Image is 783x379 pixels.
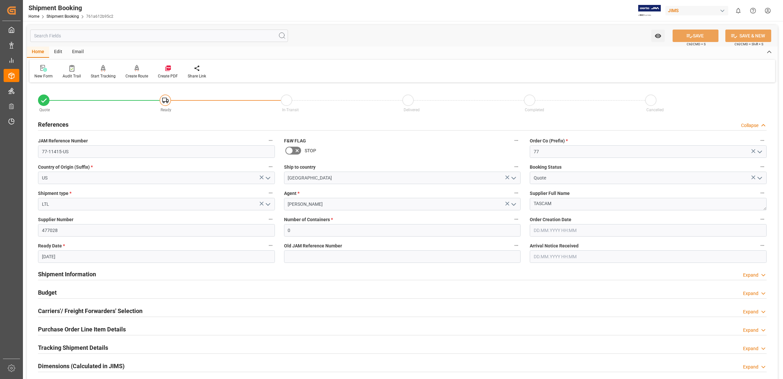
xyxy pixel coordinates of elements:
button: F&W FLAG [512,136,521,145]
div: Create PDF [158,73,178,79]
button: Supplier Number [266,215,275,223]
div: Collapse [741,122,758,129]
a: Shipment Booking [47,14,79,19]
span: Ready [161,108,171,112]
h2: Tracking Shipment Details [38,343,108,352]
button: open menu [754,147,764,157]
div: Start Tracking [91,73,116,79]
h2: Budget [38,288,57,297]
div: Audit Trail [63,73,81,79]
img: Exertis%20JAM%20-%20Email%20Logo.jpg_1722504956.jpg [638,5,661,16]
button: Booking Status [758,162,767,171]
h2: Dimensions (Calculated in JIMS) [38,362,124,370]
button: Shipment type * [266,189,275,197]
span: Ctrl/CMD + Shift + S [735,42,763,47]
span: Ship to country [284,164,315,171]
input: DD.MM.YYYY [38,250,275,263]
a: Home [29,14,39,19]
span: Arrival Notice Received [530,242,579,249]
span: Booking Status [530,164,562,171]
button: open menu [262,199,272,209]
button: JIMS [665,4,731,17]
button: open menu [262,173,272,183]
span: STOP [305,147,316,154]
span: Cancelled [646,108,664,112]
div: Expand [743,290,758,297]
button: Arrival Notice Received [758,241,767,250]
button: SAVE & NEW [725,30,771,42]
div: Create Route [125,73,148,79]
div: New Form [34,73,53,79]
h2: Shipment Information [38,270,96,279]
span: Completed [525,108,544,112]
h2: Purchase Order Line Item Details [38,325,126,334]
div: Expand [743,345,758,352]
span: Shipment type [38,190,71,197]
div: Expand [743,308,758,315]
div: Email [67,47,89,58]
span: In-Transit [282,108,299,112]
input: DD.MM.YYYY HH:MM [530,250,767,263]
span: Supplier Number [38,216,73,223]
span: Ready Date [38,242,65,249]
span: Old JAM Reference Number [284,242,342,249]
div: JIMS [665,6,728,15]
span: Delivered [404,108,420,112]
span: Country of Origin (Suffix) [38,164,93,171]
button: open menu [508,199,518,209]
span: Number of Containers [284,216,333,223]
input: Type to search/select [38,172,275,184]
textarea: TASCAM [530,198,767,210]
span: Order Co (Prefix) [530,137,568,144]
button: Country of Origin (Suffix) * [266,162,275,171]
span: Quote [39,108,50,112]
div: Shipment Booking [29,3,113,13]
button: Agent * [512,189,521,197]
h2: References [38,120,68,129]
div: Expand [743,327,758,334]
button: Ship to country [512,162,521,171]
h2: Carriers'/ Freight Forwarders' Selection [38,306,143,315]
button: show 0 new notifications [731,3,746,18]
input: DD.MM.YYYY HH:MM [530,224,767,237]
span: Supplier Full Name [530,190,570,197]
button: Number of Containers * [512,215,521,223]
span: F&W FLAG [284,137,306,144]
span: Ctrl/CMD + S [687,42,706,47]
button: Ready Date * [266,241,275,250]
div: Share Link [188,73,206,79]
button: open menu [508,173,518,183]
input: Search Fields [30,30,288,42]
span: Order Creation Date [530,216,571,223]
button: Order Co (Prefix) * [758,136,767,145]
button: open menu [651,30,665,42]
button: Help Center [746,3,760,18]
button: open menu [754,173,764,183]
button: Order Creation Date [758,215,767,223]
button: SAVE [673,30,718,42]
button: JAM Reference Number [266,136,275,145]
span: Agent [284,190,299,197]
button: Supplier Full Name [758,189,767,197]
div: Home [27,47,49,58]
div: Edit [49,47,67,58]
div: Expand [743,364,758,370]
span: JAM Reference Number [38,137,88,144]
div: Expand [743,272,758,279]
button: Old JAM Reference Number [512,241,521,250]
